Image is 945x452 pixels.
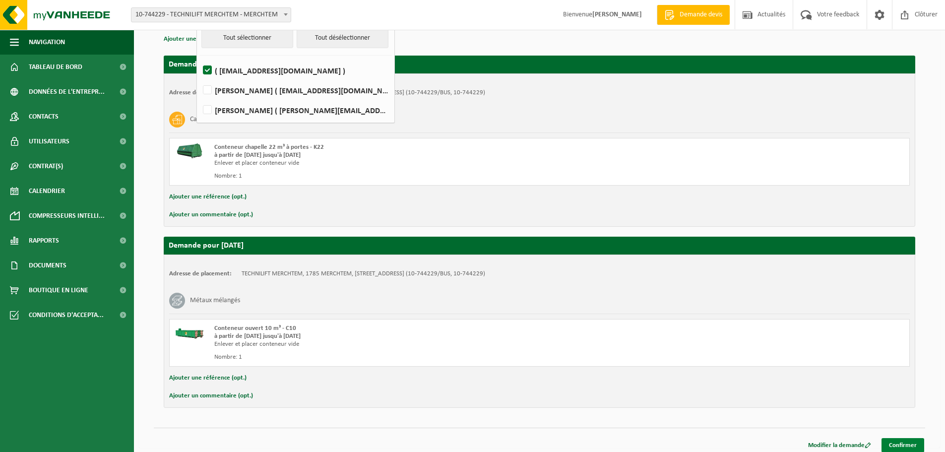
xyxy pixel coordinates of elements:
[677,10,725,20] span: Demande devis
[175,143,204,158] img: HK-XK-22-GN-00.png
[169,270,232,277] strong: Adresse de placement:
[169,191,247,203] button: Ajouter une référence (opt.)
[214,159,579,167] div: Enlever et placer conteneur vide
[214,353,579,361] div: Nombre: 1
[29,203,105,228] span: Compresseurs intelli...
[214,325,296,331] span: Conteneur ouvert 10 m³ - C10
[29,179,65,203] span: Calendrier
[592,11,642,18] strong: [PERSON_NAME]
[169,372,247,385] button: Ajouter une référence (opt.)
[214,333,301,339] strong: à partir de [DATE] jusqu'à [DATE]
[190,112,315,128] h3: Carton et papier, non-conditionné (industriel)
[169,89,232,96] strong: Adresse de placement:
[29,253,66,278] span: Documents
[657,5,730,25] a: Demande devis
[29,278,88,303] span: Boutique en ligne
[131,7,291,22] span: 10-744229 - TECHNILIFT MERCHTEM - MERCHTEM
[164,33,241,46] button: Ajouter une référence (opt.)
[29,79,105,104] span: Données de l'entrepr...
[297,28,388,48] button: Tout désélectionner
[190,293,240,309] h3: Métaux mélangés
[214,152,301,158] strong: à partir de [DATE] jusqu'à [DATE]
[29,30,65,55] span: Navigation
[29,228,59,253] span: Rapports
[29,55,82,79] span: Tableau de bord
[169,208,253,221] button: Ajouter un commentaire (opt.)
[169,242,244,250] strong: Demande pour [DATE]
[29,303,104,327] span: Conditions d'accepta...
[175,324,204,339] img: HK-XC-10-GN-00.png
[201,83,389,98] label: [PERSON_NAME] ( [EMAIL_ADDRESS][DOMAIN_NAME] )
[201,28,293,48] button: Tout sélectionner
[29,154,63,179] span: Contrat(s)
[201,63,389,78] label: ( [EMAIL_ADDRESS][DOMAIN_NAME] )
[169,389,253,402] button: Ajouter un commentaire (opt.)
[214,144,324,150] span: Conteneur chapelle 22 m³ à portes - K22
[131,8,291,22] span: 10-744229 - TECHNILIFT MERCHTEM - MERCHTEM
[29,129,69,154] span: Utilisateurs
[242,270,485,278] td: TECHNILIFT MERCHTEM, 1785 MERCHTEM, [STREET_ADDRESS] (10-744229/BUS, 10-744229)
[29,104,59,129] span: Contacts
[214,340,579,348] div: Enlever et placer conteneur vide
[201,103,389,118] label: [PERSON_NAME] ( [PERSON_NAME][EMAIL_ADDRESS][DOMAIN_NAME] )
[169,61,244,68] strong: Demande pour [DATE]
[214,172,579,180] div: Nombre: 1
